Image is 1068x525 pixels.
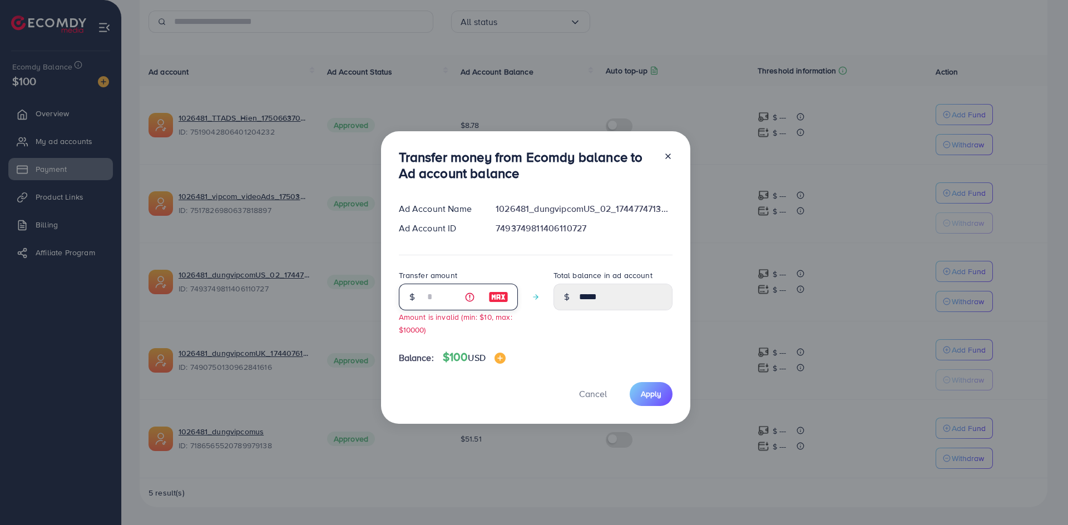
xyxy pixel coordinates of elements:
[390,222,487,235] div: Ad Account ID
[390,202,487,215] div: Ad Account Name
[443,350,506,364] h4: $100
[399,311,512,335] small: Amount is invalid (min: $10, max: $10000)
[468,351,485,364] span: USD
[565,382,621,406] button: Cancel
[399,270,457,281] label: Transfer amount
[641,388,661,399] span: Apply
[487,222,681,235] div: 7493749811406110727
[487,202,681,215] div: 1026481_dungvipcomUS_02_1744774713900
[399,351,434,364] span: Balance:
[488,290,508,304] img: image
[495,353,506,364] img: image
[630,382,673,406] button: Apply
[579,388,607,400] span: Cancel
[553,270,652,281] label: Total balance in ad account
[399,149,655,181] h3: Transfer money from Ecomdy balance to Ad account balance
[1021,475,1060,517] iframe: Chat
